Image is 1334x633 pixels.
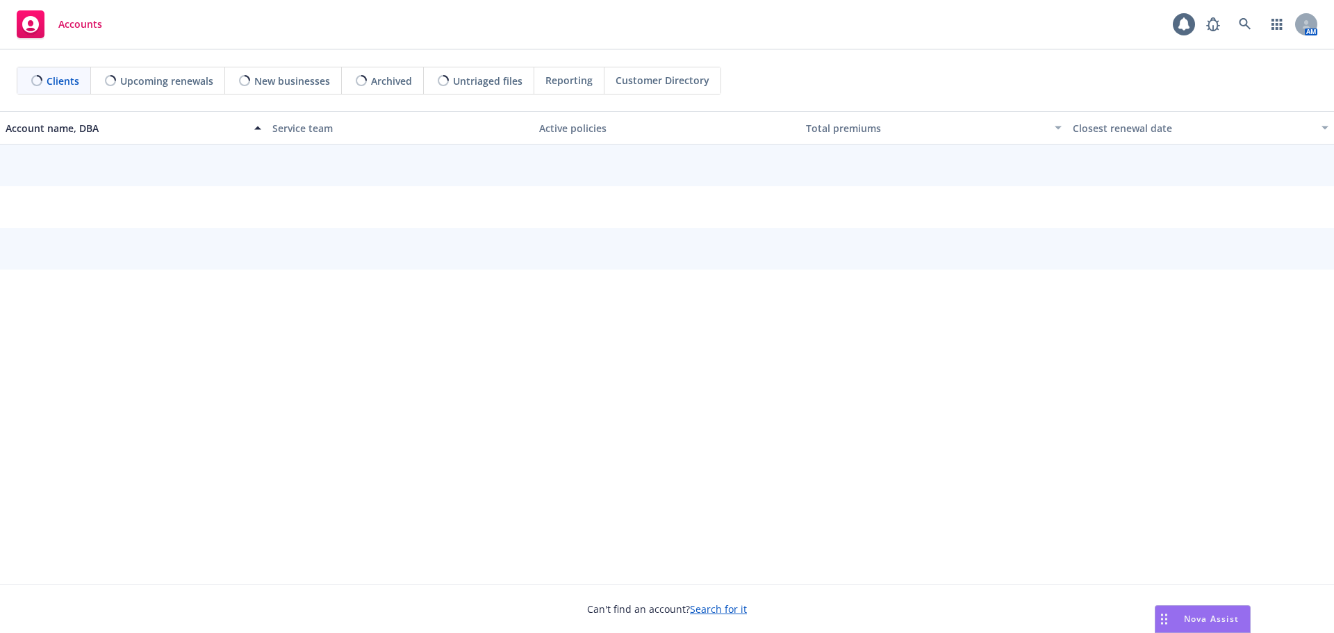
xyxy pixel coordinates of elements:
[58,19,102,30] span: Accounts
[806,121,1046,135] div: Total premiums
[800,111,1067,145] button: Total premiums
[1231,10,1259,38] a: Search
[254,74,330,88] span: New businesses
[587,602,747,616] span: Can't find an account?
[1073,121,1313,135] div: Closest renewal date
[453,74,522,88] span: Untriaged files
[1155,605,1251,633] button: Nova Assist
[616,73,709,88] span: Customer Directory
[534,111,800,145] button: Active policies
[690,602,747,616] a: Search for it
[120,74,213,88] span: Upcoming renewals
[11,5,108,44] a: Accounts
[1155,606,1173,632] div: Drag to move
[1067,111,1334,145] button: Closest renewal date
[1263,10,1291,38] a: Switch app
[545,73,593,88] span: Reporting
[267,111,534,145] button: Service team
[6,121,246,135] div: Account name, DBA
[371,74,412,88] span: Archived
[1184,613,1239,625] span: Nova Assist
[272,121,528,135] div: Service team
[1199,10,1227,38] a: Report a Bug
[539,121,795,135] div: Active policies
[47,74,79,88] span: Clients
